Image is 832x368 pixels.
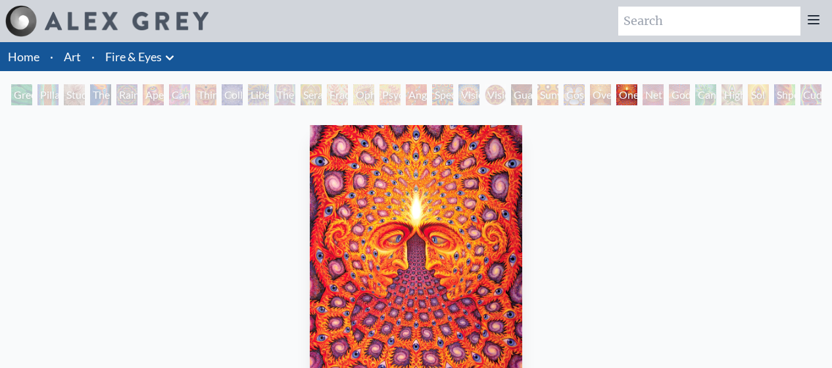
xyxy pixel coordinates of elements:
div: Spectral Lotus [432,84,453,105]
div: Seraphic Transport Docking on the Third Eye [301,84,322,105]
div: Study for the Great Turn [64,84,85,105]
div: Oversoul [590,84,611,105]
div: Vision Crystal Tondo [485,84,506,105]
div: Third Eye Tears of Joy [195,84,216,105]
li: · [86,42,100,71]
div: The Torch [90,84,111,105]
div: The Seer [274,84,295,105]
div: Collective Vision [222,84,243,105]
div: Ophanic Eyelash [353,84,374,105]
div: Cannafist [695,84,716,105]
div: Shpongled [774,84,795,105]
li: · [45,42,59,71]
div: Angel Skin [406,84,427,105]
div: Net of Being [643,84,664,105]
div: Guardian of Infinite Vision [511,84,532,105]
a: Art [64,47,81,66]
div: Cuddle [800,84,821,105]
div: Godself [669,84,690,105]
input: Search [618,7,800,36]
div: Cannabis Sutra [169,84,190,105]
a: Fire & Eyes [105,47,162,66]
div: Liberation Through Seeing [248,84,269,105]
div: Psychomicrograph of a Fractal Paisley Cherub Feather Tip [379,84,401,105]
div: Fractal Eyes [327,84,348,105]
div: Sol Invictus [748,84,769,105]
a: Home [8,49,39,64]
div: One [616,84,637,105]
div: Green Hand [11,84,32,105]
div: Sunyata [537,84,558,105]
div: Pillar of Awareness [37,84,59,105]
div: Rainbow Eye Ripple [116,84,137,105]
div: Aperture [143,84,164,105]
div: Vision Crystal [458,84,479,105]
div: Higher Vision [722,84,743,105]
div: Cosmic Elf [564,84,585,105]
